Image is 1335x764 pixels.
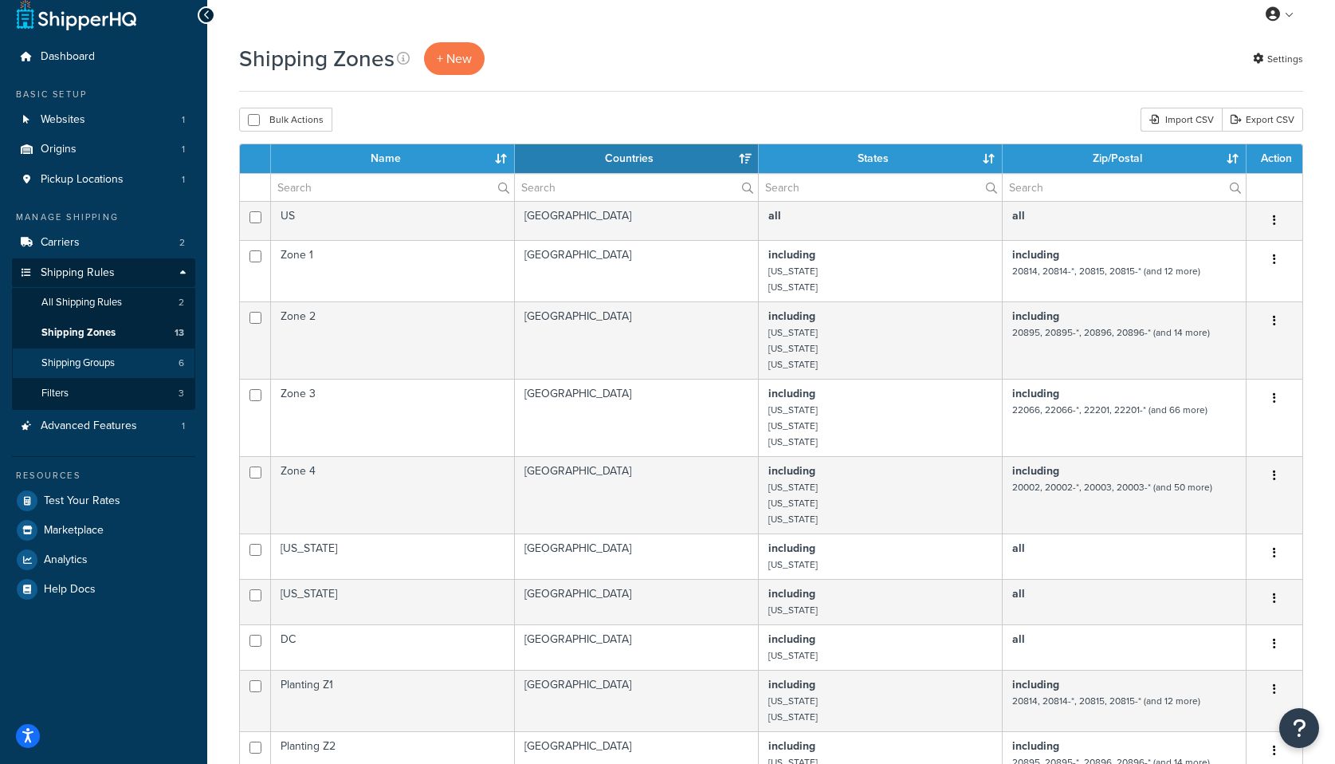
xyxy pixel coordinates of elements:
[768,385,815,402] b: including
[12,228,195,258] li: Carriers
[1012,631,1025,648] b: all
[515,579,759,624] td: [GEOGRAPHIC_DATA]
[271,456,515,534] td: Zone 4
[271,534,515,579] td: [US_STATE]
[271,174,514,201] input: Search
[1012,385,1059,402] b: including
[271,201,515,240] td: US
[768,264,818,278] small: [US_STATE]
[44,553,88,567] span: Analytics
[182,143,185,156] span: 1
[182,419,185,433] span: 1
[515,201,759,240] td: [GEOGRAPHIC_DATA]
[515,240,759,301] td: [GEOGRAPHIC_DATA]
[12,349,195,378] li: Shipping Groups
[12,165,195,195] li: Pickup Locations
[1012,738,1059,754] b: including
[12,211,195,224] div: Manage Shipping
[768,710,818,724] small: [US_STATE]
[12,165,195,195] a: Pickup Locations 1
[768,694,818,708] small: [US_STATE]
[271,579,515,624] td: [US_STATE]
[44,494,120,508] span: Test Your Rates
[759,174,1002,201] input: Search
[759,144,1003,173] th: States: activate to sort column ascending
[515,144,759,173] th: Countries: activate to sort column ascending
[271,144,515,173] th: Name: activate to sort column ascending
[768,403,818,417] small: [US_STATE]
[1222,108,1303,132] a: Export CSV
[41,50,95,64] span: Dashboard
[12,516,195,545] a: Marketplace
[1279,708,1319,748] button: Open Resource Center
[179,387,184,400] span: 3
[44,583,96,597] span: Help Docs
[768,246,815,263] b: including
[12,88,195,101] div: Basic Setup
[12,412,195,441] li: Advanced Features
[41,236,80,250] span: Carriers
[12,379,195,408] li: Filters
[12,288,195,317] li: All Shipping Rules
[12,318,195,348] a: Shipping Zones 13
[515,534,759,579] td: [GEOGRAPHIC_DATA]
[1012,246,1059,263] b: including
[271,240,515,301] td: Zone 1
[41,266,115,280] span: Shipping Rules
[1012,480,1212,494] small: 20002, 20002-*, 20003, 20003-* (and 50 more)
[12,228,195,258] a: Carriers 2
[41,143,77,156] span: Origins
[768,419,818,433] small: [US_STATE]
[768,557,818,572] small: [US_STATE]
[768,512,818,526] small: [US_STATE]
[12,318,195,348] li: Shipping Zones
[1012,694,1200,708] small: 20814, 20814-*, 20815, 20815-* (and 12 more)
[12,545,195,574] li: Analytics
[768,631,815,648] b: including
[424,42,485,75] a: + New
[12,575,195,604] a: Help Docs
[515,301,759,379] td: [GEOGRAPHIC_DATA]
[1012,540,1025,557] b: all
[768,280,818,294] small: [US_STATE]
[41,326,116,340] span: Shipping Zones
[41,173,124,187] span: Pickup Locations
[1003,144,1247,173] th: Zip/Postal: activate to sort column ascending
[271,379,515,456] td: Zone 3
[768,463,815,479] b: including
[1012,325,1210,340] small: 20895, 20895-*, 20896, 20896-* (and 14 more)
[768,648,818,663] small: [US_STATE]
[12,486,195,515] a: Test Your Rates
[1012,207,1025,224] b: all
[271,624,515,670] td: DC
[239,43,395,74] h1: Shipping Zones
[768,496,818,510] small: [US_STATE]
[768,308,815,325] b: including
[12,258,195,410] li: Shipping Rules
[271,301,515,379] td: Zone 2
[1012,463,1059,479] b: including
[768,435,818,449] small: [US_STATE]
[12,349,195,378] a: Shipping Groups 6
[12,105,195,135] li: Websites
[515,379,759,456] td: [GEOGRAPHIC_DATA]
[768,357,818,372] small: [US_STATE]
[515,624,759,670] td: [GEOGRAPHIC_DATA]
[12,42,195,72] li: Dashboard
[179,356,184,370] span: 6
[768,676,815,693] b: including
[768,585,815,602] b: including
[41,296,122,309] span: All Shipping Rules
[182,113,185,127] span: 1
[515,456,759,534] td: [GEOGRAPHIC_DATA]
[1012,585,1025,602] b: all
[12,379,195,408] a: Filters 3
[768,341,818,356] small: [US_STATE]
[41,113,85,127] span: Websites
[41,419,137,433] span: Advanced Features
[768,207,781,224] b: all
[44,524,104,538] span: Marketplace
